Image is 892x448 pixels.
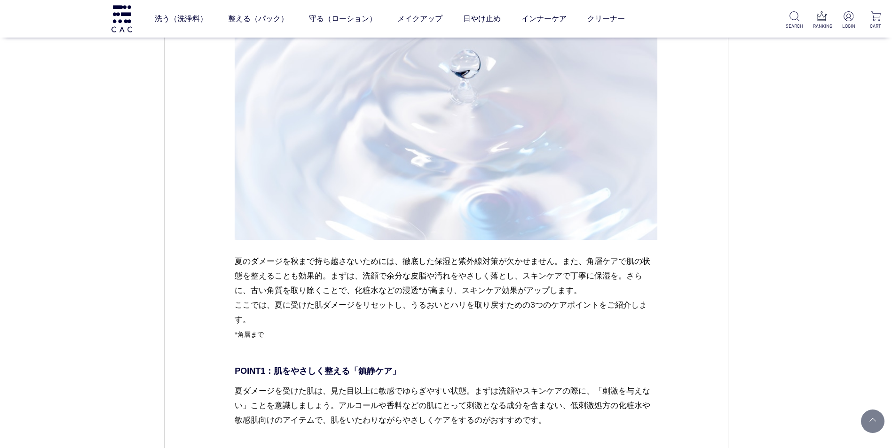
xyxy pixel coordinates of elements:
p: CART [867,23,884,30]
a: SEARCH [786,11,803,30]
p: SEARCH [786,23,803,30]
img: logo [110,5,134,32]
a: メイクアップ [397,6,442,32]
a: 洗う（洗浄料） [155,6,207,32]
a: RANKING [813,11,830,30]
p: 夏のダメージを秋まで持ち越さないためには、徹底した保湿と紫外線対策が欠かせません。また、角層ケアで肌の状態を整えることも効果的。まずは、洗顔で余分な皮脂や汚れをやさしく落とし、スキンケアで丁寧に... [235,254,657,356]
a: クリーナー [587,6,625,32]
a: CART [867,11,884,30]
a: インナーケア [521,6,567,32]
a: LOGIN [840,11,857,30]
p: RANKING [813,23,830,30]
a: 守る（ローション） [309,6,377,32]
span: *角層まで [235,331,263,338]
p: 夏ダメージを受けた肌は、見た目以上に敏感でゆらぎやすい状態。まずは洗顔やスキンケアの際に、「刺激を与えない」ことを意識しましょう。アルコールや香料などの肌にとって刺激となる成分を含まない、低刺激... [235,384,657,442]
a: 日やけ止め [463,6,501,32]
a: 整える（パック） [228,6,288,32]
p: LOGIN [840,23,857,30]
p: POINT1：肌をやさしく整える「鎮静ケア」 [235,365,657,378]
